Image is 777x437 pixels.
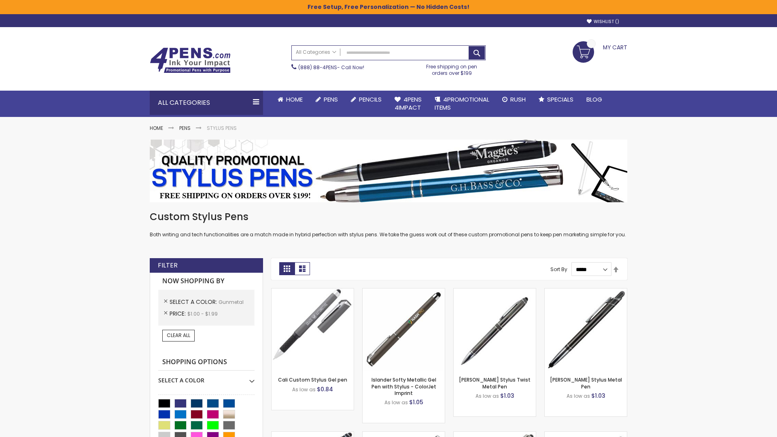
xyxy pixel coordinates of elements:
[158,261,178,270] strong: Filter
[454,289,536,371] img: Colter Stylus Twist Metal Pen-Gunmetal
[567,392,590,399] span: As low as
[278,376,347,383] a: Cali Custom Stylus Gel pen
[150,210,627,238] div: Both writing and tech functionalities are a match made in hybrid perfection with stylus pens. We ...
[496,91,532,108] a: Rush
[550,376,622,390] a: [PERSON_NAME] Stylus Metal Pen
[435,95,489,112] span: 4PROMOTIONAL ITEMS
[219,299,244,305] span: Gunmetal
[586,95,602,104] span: Blog
[454,288,536,295] a: Colter Stylus Twist Metal Pen-Gunmetal
[532,91,580,108] a: Specials
[272,288,354,295] a: Cali Custom Stylus Gel pen-Gunmetal
[167,332,190,339] span: Clear All
[428,91,496,117] a: 4PROMOTIONALITEMS
[547,95,573,104] span: Specials
[158,354,255,371] strong: Shopping Options
[298,64,364,71] span: - Call Now!
[395,95,422,112] span: 4Pens 4impact
[476,392,499,399] span: As low as
[324,95,338,104] span: Pens
[550,266,567,273] label: Sort By
[359,95,382,104] span: Pencils
[344,91,388,108] a: Pencils
[510,95,526,104] span: Rush
[591,392,605,400] span: $1.03
[587,19,619,25] a: Wishlist
[409,398,423,406] span: $1.05
[150,91,263,115] div: All Categories
[317,385,333,393] span: $0.84
[459,376,531,390] a: [PERSON_NAME] Stylus Twist Metal Pen
[170,310,187,318] span: Price
[271,91,309,108] a: Home
[372,376,436,396] a: Islander Softy Metallic Gel Pen with Stylus - ColorJet Imprint
[363,289,445,371] img: Islander Softy Metallic Gel Pen with Stylus - ColorJet Imprint-Gunmetal
[272,289,354,371] img: Cali Custom Stylus Gel pen-Gunmetal
[296,49,336,55] span: All Categories
[207,125,237,132] strong: Stylus Pens
[309,91,344,108] a: Pens
[150,210,627,223] h1: Custom Stylus Pens
[500,392,514,400] span: $1.03
[384,399,408,406] span: As low as
[170,298,219,306] span: Select A Color
[363,288,445,295] a: Islander Softy Metallic Gel Pen with Stylus - ColorJet Imprint-Gunmetal
[279,262,295,275] strong: Grid
[179,125,191,132] a: Pens
[292,46,340,59] a: All Categories
[150,47,231,73] img: 4Pens Custom Pens and Promotional Products
[545,289,627,371] img: Olson Stylus Metal Pen-Gunmetal
[150,125,163,132] a: Home
[187,310,218,317] span: $1.00 - $1.99
[418,60,486,76] div: Free shipping on pen orders over $199
[545,288,627,295] a: Olson Stylus Metal Pen-Gunmetal
[388,91,428,117] a: 4Pens4impact
[158,273,255,290] strong: Now Shopping by
[158,371,255,384] div: Select A Color
[150,140,627,202] img: Stylus Pens
[580,91,609,108] a: Blog
[162,330,195,341] a: Clear All
[286,95,303,104] span: Home
[292,386,316,393] span: As low as
[298,64,337,71] a: (888) 88-4PENS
